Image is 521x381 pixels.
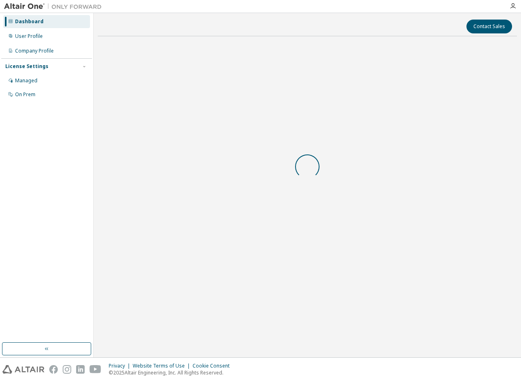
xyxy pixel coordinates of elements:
div: Cookie Consent [193,363,234,369]
div: Privacy [109,363,133,369]
div: Dashboard [15,18,44,25]
p: © 2025 Altair Engineering, Inc. All Rights Reserved. [109,369,234,376]
div: On Prem [15,91,35,98]
img: facebook.svg [49,365,58,374]
button: Contact Sales [466,20,512,33]
div: Website Terms of Use [133,363,193,369]
div: Managed [15,77,37,84]
img: linkedin.svg [76,365,85,374]
div: User Profile [15,33,43,40]
img: altair_logo.svg [2,365,44,374]
div: Company Profile [15,48,54,54]
div: License Settings [5,63,48,70]
img: instagram.svg [63,365,71,374]
img: Altair One [4,2,106,11]
img: youtube.svg [90,365,101,374]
